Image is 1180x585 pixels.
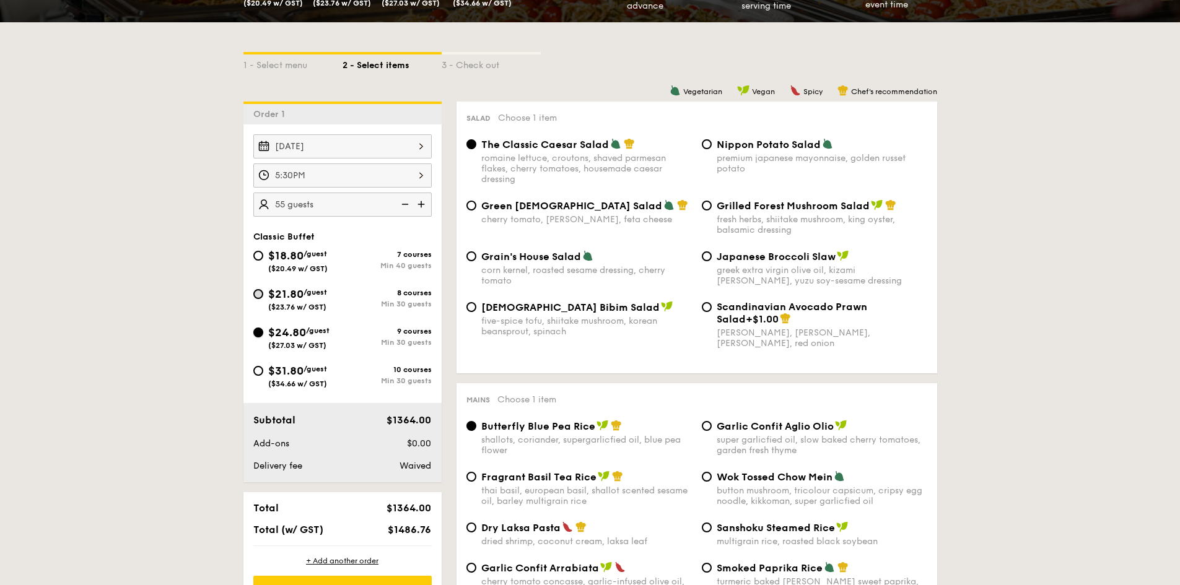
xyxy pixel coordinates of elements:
[466,114,491,123] span: Salad
[497,394,556,405] span: Choose 1 item
[737,85,750,96] img: icon-vegan.f8ff3823.svg
[343,327,432,336] div: 9 courses
[717,251,836,262] span: Japanese Broccoli Slaw
[466,563,476,573] input: Garlic Confit Arrabiatacherry tomato concasse, garlic-infused olive oil, chilli flakes
[343,300,432,308] div: Min 30 guests
[253,438,289,449] span: Add-ons
[481,153,692,184] div: romaine lettuce, croutons, shaved parmesan flakes, cherry tomatoes, housemade caesar dressing
[717,301,867,325] span: Scandinavian Avocado Prawn Salad
[835,420,847,431] img: icon-vegan.f8ff3823.svg
[702,201,712,210] input: Grilled Forest Mushroom Saladfresh herbs, shiitake mushroom, king oyster, balsamic dressing
[481,536,692,547] div: dried shrimp, coconut cream, laksa leaf
[885,199,896,210] img: icon-chef-hat.a58ddaea.svg
[442,54,541,72] div: 3 - Check out
[268,379,327,388] span: ($34.66 w/ GST)
[268,326,306,339] span: $24.80
[466,302,476,312] input: [DEMOGRAPHIC_DATA] Bibim Saladfive-spice tofu, shiitake mushroom, korean beansprout, spinach
[268,341,326,350] span: ($27.03 w/ GST)
[837,250,849,261] img: icon-vegan.f8ff3823.svg
[387,414,431,426] span: $1364.00
[268,264,328,273] span: ($20.49 w/ GST)
[702,563,712,573] input: Smoked Paprika Riceturmeric baked [PERSON_NAME] sweet paprika, tri-colour capsicum
[670,85,681,96] img: icon-vegetarian.fe4039eb.svg
[834,470,845,482] img: icon-vegetarian.fe4039eb.svg
[253,414,295,426] span: Subtotal
[851,87,937,96] span: Chef's recommendation
[253,461,302,471] span: Delivery fee
[343,338,432,347] div: Min 30 guests
[822,138,833,149] img: icon-vegetarian.fe4039eb.svg
[481,435,692,456] div: shallots, coriander, supergarlicfied oil, blue pea flower
[253,193,432,217] input: Number of guests
[388,524,431,535] span: $1486.76
[306,326,330,335] span: /guest
[624,138,635,149] img: icon-chef-hat.a58ddaea.svg
[717,200,870,212] span: Grilled Forest Mushroom Salad
[481,562,599,574] span: Garlic Confit Arrabiata
[614,561,626,573] img: icon-spicy.37a8142b.svg
[717,139,821,150] span: Nippon Potato Salad
[466,251,476,261] input: Grain's House Saladcorn kernel, roasted sesame dressing, cherry tomato
[612,470,623,482] img: icon-chef-hat.a58ddaea.svg
[253,366,263,376] input: $31.80/guest($34.66 w/ GST)10 coursesMin 30 guests
[253,134,432,158] input: Event date
[717,420,834,432] span: Garlic Confit Aglio Olio
[481,214,692,225] div: cherry tomato, [PERSON_NAME], feta cheese
[268,249,304,262] span: $18.80
[702,139,712,149] input: Nippon Potato Saladpremium japanese mayonnaise, golden russet potato
[243,54,343,72] div: 1 - Select menu
[481,139,609,150] span: The Classic Caesar Salad
[717,536,927,547] div: multigrain rice, roasted black soybean
[466,522,476,532] input: Dry Laksa Pastadried shrimp, coconut cream, laksa leaf
[253,232,315,242] span: Classic Buffet
[481,301,660,313] span: [DEMOGRAPHIC_DATA] Bibim Salad
[562,521,573,532] img: icon-spicy.37a8142b.svg
[253,327,263,337] input: $24.80/guest($27.03 w/ GST)9 coursesMin 30 guests
[837,561,849,573] img: icon-chef-hat.a58ddaea.svg
[481,265,692,286] div: corn kernel, roasted sesame dressing, cherry tomato
[780,313,791,324] img: icon-chef-hat.a58ddaea.svg
[268,364,304,378] span: $31.80
[661,301,673,312] img: icon-vegan.f8ff3823.svg
[600,561,613,573] img: icon-vegan.f8ff3823.svg
[717,214,927,235] div: fresh herbs, shiitake mushroom, king oyster, balsamic dressing
[611,420,622,431] img: icon-chef-hat.a58ddaea.svg
[717,471,833,483] span: Wok Tossed Chow Mein
[343,250,432,259] div: 7 courses
[717,265,927,286] div: greek extra virgin olive oil, kizami [PERSON_NAME], yuzu soy-sesame dressing
[481,522,561,534] span: Dry Laksa Pasta
[702,421,712,431] input: Garlic Confit Aglio Oliosuper garlicfied oil, slow baked cherry tomatoes, garden fresh thyme
[803,87,823,96] span: Spicy
[702,302,712,312] input: Scandinavian Avocado Prawn Salad+$1.00[PERSON_NAME], [PERSON_NAME], [PERSON_NAME], red onion
[717,485,927,506] div: button mushroom, tricolour capsicum, cripsy egg noodle, kikkoman, super garlicfied oil
[481,485,692,506] div: thai basil, european basil, shallot scented sesame oil, barley multigrain rice
[343,288,432,297] div: 8 courses
[413,193,432,216] img: icon-add.58712e84.svg
[304,288,327,297] span: /guest
[824,561,835,573] img: icon-vegetarian.fe4039eb.svg
[717,327,927,349] div: [PERSON_NAME], [PERSON_NAME], [PERSON_NAME], red onion
[466,139,476,149] input: The Classic Caesar Saladromaine lettuce, croutons, shaved parmesan flakes, cherry tomatoes, house...
[717,522,835,534] span: Sanshoku Steamed Rice
[752,87,775,96] span: Vegan
[663,199,675,210] img: icon-vegetarian.fe4039eb.svg
[746,313,779,325] span: +$1.00
[575,521,587,532] img: icon-chef-hat.a58ddaea.svg
[481,316,692,337] div: five-spice tofu, shiitake mushroom, korean beansprout, spinach
[395,193,413,216] img: icon-reduce.1d2dbef1.svg
[268,287,304,301] span: $21.80
[268,303,326,311] span: ($23.76 w/ GST)
[597,420,609,431] img: icon-vegan.f8ff3823.svg
[702,251,712,261] input: Japanese Broccoli Slawgreek extra virgin olive oil, kizami [PERSON_NAME], yuzu soy-sesame dressing
[717,153,927,174] div: premium japanese mayonnaise, golden russet potato
[582,250,593,261] img: icon-vegetarian.fe4039eb.svg
[677,199,688,210] img: icon-chef-hat.a58ddaea.svg
[253,163,432,188] input: Event time
[836,521,849,532] img: icon-vegan.f8ff3823.svg
[717,435,927,456] div: super garlicfied oil, slow baked cherry tomatoes, garden fresh thyme
[837,85,849,96] img: icon-chef-hat.a58ddaea.svg
[466,421,476,431] input: Butterfly Blue Pea Riceshallots, coriander, supergarlicfied oil, blue pea flower
[253,289,263,299] input: $21.80/guest($23.76 w/ GST)8 coursesMin 30 guests
[466,472,476,482] input: Fragrant Basil Tea Ricethai basil, european basil, shallot scented sesame oil, barley multigrain ...
[253,251,263,261] input: $18.80/guest($20.49 w/ GST)7 coursesMin 40 guests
